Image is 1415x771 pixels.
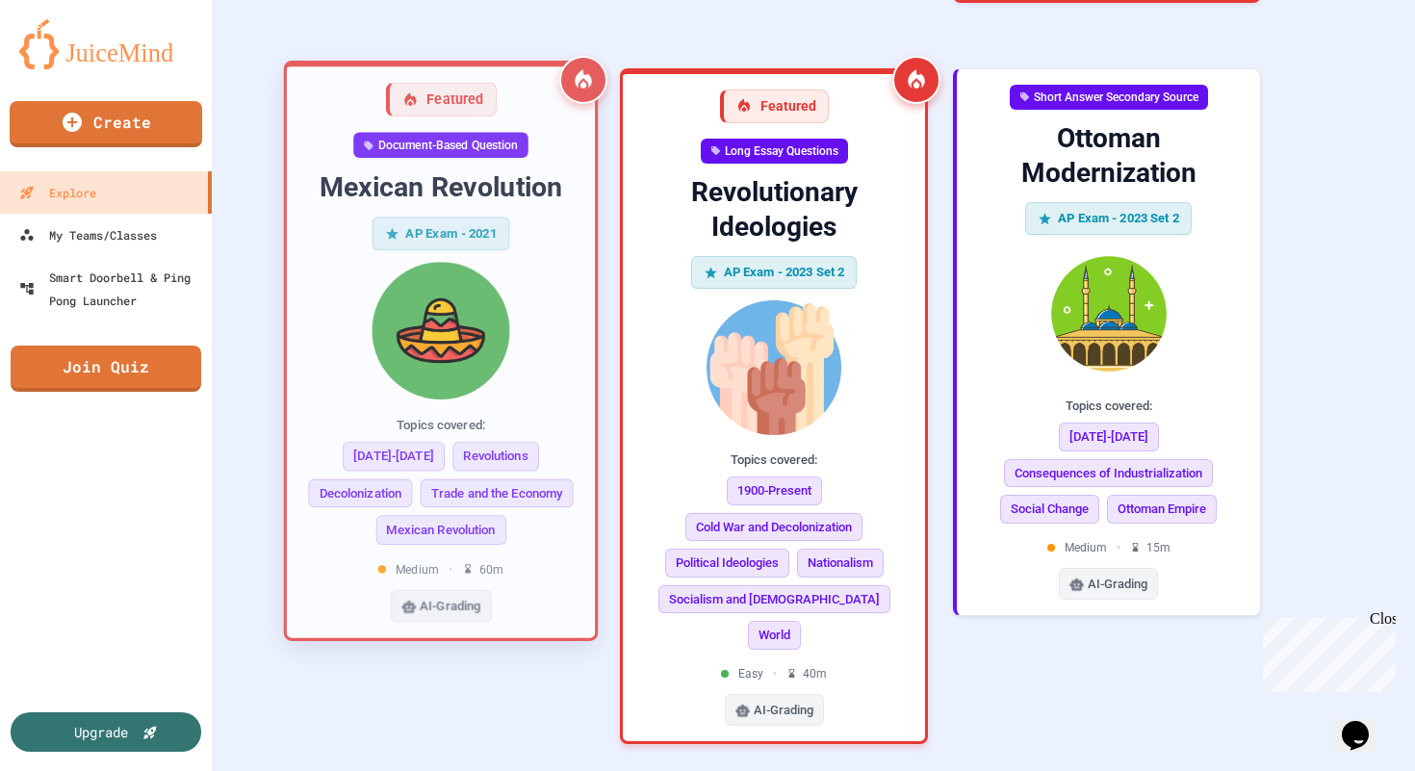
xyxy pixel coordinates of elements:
[721,665,827,682] div: Easy 40 m
[691,256,858,289] div: AP Exam - 2023 Set 2
[720,90,829,123] div: Featured
[1334,694,1396,752] iframe: chat widget
[378,560,504,578] div: Medium 60 m
[1117,539,1120,556] span: •
[701,139,848,164] div: Long Essay Questions
[665,549,789,578] span: Political Ideologies
[972,121,1245,192] div: Ottoman Modernization
[421,478,574,507] span: Trade and the Economy
[19,19,193,69] img: logo-orange.svg
[19,181,96,204] div: Explore
[1059,423,1159,451] span: [DATE]-[DATE]
[1255,610,1396,692] iframe: chat widget
[972,397,1245,416] div: Topics covered:
[19,223,157,246] div: My Teams/Classes
[1047,539,1171,556] div: Medium 15 m
[638,300,910,435] img: Revolutionary Ideologies
[302,169,579,205] div: Mexican Revolution
[797,549,884,578] span: Nationalism
[1025,202,1192,235] div: AP Exam - 2023 Set 2
[343,442,445,471] span: [DATE]-[DATE]
[449,560,452,578] span: •
[1000,495,1099,524] span: Social Change
[302,262,579,399] img: Mexican Revolution
[353,132,528,158] div: Document-Based Question
[8,8,133,122] div: Chat with us now!Close
[638,450,910,470] div: Topics covered:
[1107,495,1217,524] span: Ottoman Empire
[727,476,822,505] span: 1900-Present
[658,585,890,614] span: Socialism and [DEMOGRAPHIC_DATA]
[1004,459,1213,488] span: Consequences of Industrialization
[748,621,801,650] span: World
[308,478,412,507] span: Decolonization
[773,665,777,682] span: •
[11,346,201,392] a: Join Quiz
[19,266,204,312] div: Smart Doorbell & Ping Pong Launcher
[420,596,480,615] span: AI-Grading
[754,701,813,720] span: AI-Grading
[1088,575,1147,594] span: AI-Grading
[1010,85,1208,110] div: Short Answer Secondary Source
[375,515,506,544] span: Mexican Revolution
[972,246,1245,381] img: Ottoman Modernization
[74,722,128,742] div: Upgrade
[10,101,202,147] a: Create
[685,513,862,542] span: Cold War and Decolonization
[452,442,539,471] span: Revolutions
[385,82,496,116] div: Featured
[373,217,510,249] div: AP Exam - 2021
[302,415,579,434] div: Topics covered:
[638,175,910,245] div: Revolutionary Ideologies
